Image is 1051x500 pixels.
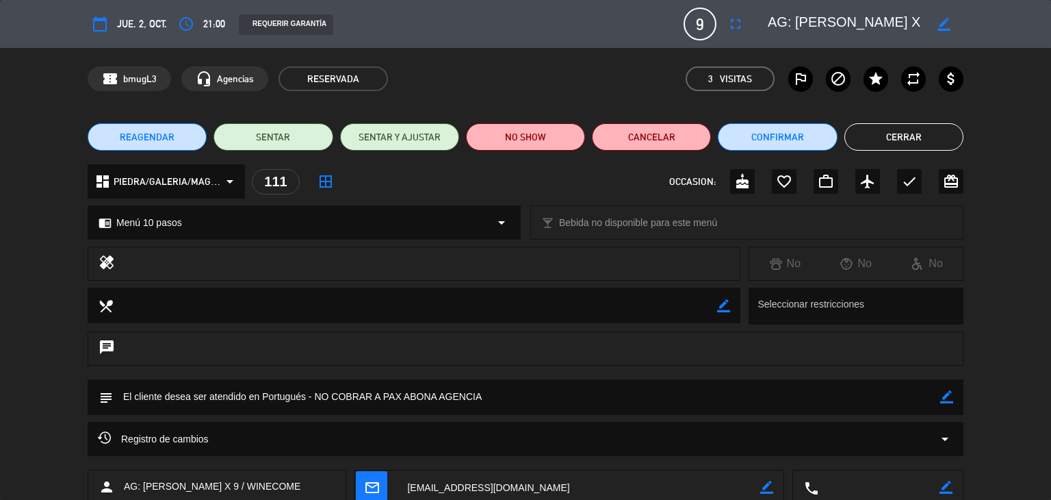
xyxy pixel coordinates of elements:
[102,71,118,87] span: confirmation_number
[792,71,809,87] i: outlined_flag
[939,481,952,494] i: border_color
[940,390,953,403] i: border_color
[820,255,892,273] div: No
[217,71,254,87] span: Agencias
[844,123,963,151] button: Cerrar
[937,18,950,31] i: border_color
[94,173,111,190] i: dashboard
[99,339,115,358] i: chat
[88,123,207,151] button: REAGENDAR
[278,66,388,91] span: RESERVADA
[901,173,918,190] i: check
[868,71,884,87] i: star
[723,12,748,36] button: fullscreen
[252,169,300,195] div: 111
[937,431,953,447] i: arrow_drop_down
[340,123,459,151] button: SENTAR Y AJUSTAR
[99,254,115,273] i: healing
[98,431,209,447] span: Registro de cambios
[124,479,300,495] span: AG: [PERSON_NAME] X 9 / WINECOME
[116,215,182,231] span: Menú 10 pasos
[117,16,167,32] span: jue. 2, oct.
[99,479,115,495] i: person
[708,71,713,87] span: 3
[859,173,876,190] i: airplanemode_active
[669,174,716,190] span: OCCASION:
[830,71,846,87] i: block
[317,173,334,190] i: border_all
[734,173,751,190] i: cake
[98,298,113,313] i: local_dining
[196,71,212,87] i: headset_mic
[466,123,585,151] button: NO SHOW
[905,71,922,87] i: repeat
[120,130,174,145] span: REAGENDAR
[776,173,792,190] i: favorite_border
[720,71,752,87] em: Visitas
[203,16,225,32] span: 21:00
[727,16,744,32] i: fullscreen
[99,216,112,229] i: chrome_reader_mode
[541,216,554,229] i: local_bar
[88,12,112,36] button: calendar_today
[749,255,820,273] div: No
[717,299,730,312] i: border_color
[364,479,379,495] i: mail_outline
[114,174,222,190] span: PIEDRA/GALERIA/MAGNUM
[222,173,238,190] i: arrow_drop_down
[123,71,157,87] span: bmugL3
[239,14,333,35] div: REQUERIR GARANTÍA
[559,215,717,231] span: Bebida no disponible para este menú
[718,123,837,151] button: Confirmar
[493,214,510,231] i: arrow_drop_down
[174,12,198,36] button: access_time
[684,8,716,40] span: 9
[892,255,963,273] div: No
[213,123,333,151] button: SENTAR
[818,173,834,190] i: work_outline
[178,16,194,32] i: access_time
[592,123,711,151] button: Cancelar
[943,71,959,87] i: attach_money
[803,480,818,495] i: local_phone
[760,481,773,494] i: border_color
[98,390,113,405] i: subject
[943,173,959,190] i: card_giftcard
[92,16,108,32] i: calendar_today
